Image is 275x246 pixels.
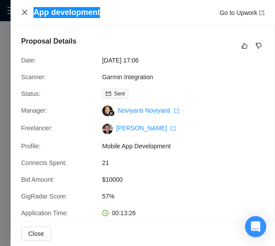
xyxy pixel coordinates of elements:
span: like [242,42,248,49]
span: Application Time: [21,209,68,217]
span: mail [106,91,111,96]
span: $10000 [102,175,234,184]
span: export [171,126,176,131]
span: dislike [256,42,262,49]
span: Bid Amount: [21,176,55,183]
a: Garmin Integration [102,73,153,81]
button: like [239,40,250,51]
span: Status: [21,90,41,97]
span: Scanner: [21,73,46,81]
span: 57% [102,191,234,201]
span: clock-circle [102,210,108,216]
span: export [259,10,264,15]
a: Noviyanti Noviyanti export [118,107,179,114]
img: gigradar-bm.png [108,110,115,116]
a: [PERSON_NAME] export [116,125,176,132]
span: Profile: [21,143,41,150]
span: close [21,9,28,16]
h4: App development [33,7,100,18]
button: Close [21,227,51,241]
button: dislike [253,40,264,51]
button: Close [21,9,28,16]
span: Manager: [21,107,47,114]
span: GigRadar Score: [21,193,67,200]
span: 21 [102,158,234,168]
span: Close [28,229,44,239]
img: c1bYBLFISfW-KFu5YnXsqDxdnhJyhFG7WZWQjmw4vq0-YF4TwjoJdqRJKIWeWIjxa9 [102,124,113,134]
span: Sent [114,91,125,97]
h5: Proposal Details [21,36,76,47]
span: Freelancer: [21,125,52,132]
span: 00:13:26 [112,209,136,217]
span: Connects Spent: [21,159,67,166]
span: Date: [21,57,36,64]
span: [DATE] 17:06 [102,55,234,65]
div: Open Intercom Messenger [245,216,266,237]
span: export [174,108,179,114]
span: Mobile App Development [102,141,234,151]
a: Go to Upworkexport [219,9,264,16]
